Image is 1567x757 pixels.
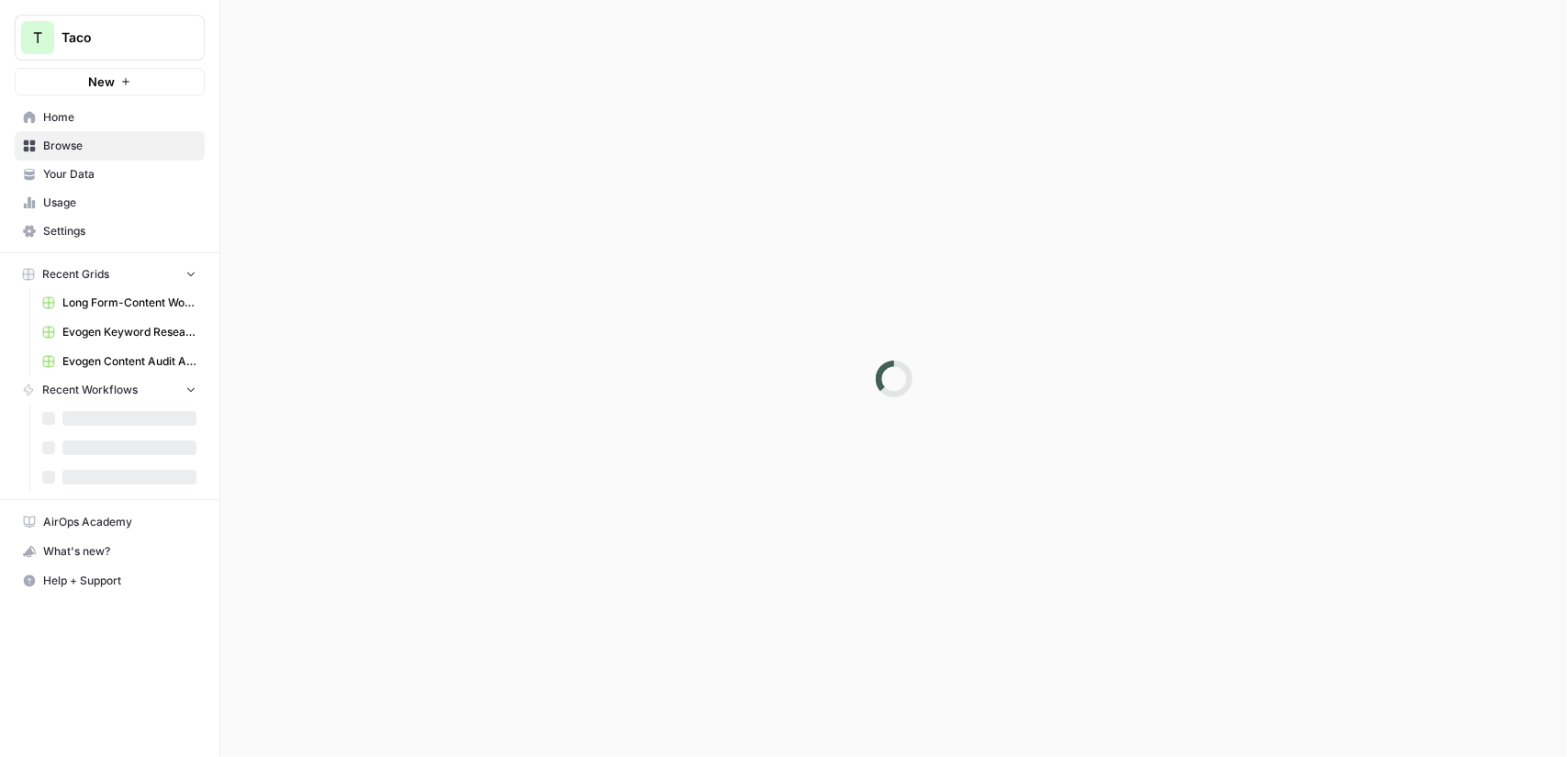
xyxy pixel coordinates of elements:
a: Settings [15,217,205,246]
button: What's new? [15,537,205,566]
span: Home [43,109,196,126]
span: Long Form-Content Workflow - AI Clients (New) Grid [62,295,196,311]
a: Evogen Keyword Research Agent Grid [34,317,205,347]
button: Recent Grids [15,261,205,288]
span: T [33,27,42,49]
span: Usage [43,195,196,211]
button: New [15,68,205,95]
span: Your Data [43,166,196,183]
span: New [88,72,115,91]
span: Recent Workflows [42,382,138,398]
span: Help + Support [43,573,196,589]
a: AirOps Academy [15,507,205,537]
span: Evogen Content Audit Agent Grid [62,353,196,370]
span: Settings [43,223,196,239]
a: Long Form-Content Workflow - AI Clients (New) Grid [34,288,205,317]
a: Browse [15,131,205,161]
span: Taco [62,28,173,47]
a: Your Data [15,160,205,189]
a: Home [15,103,205,132]
span: Evogen Keyword Research Agent Grid [62,324,196,340]
a: Evogen Content Audit Agent Grid [34,347,205,376]
a: Usage [15,188,205,217]
div: What's new? [16,538,204,565]
span: Recent Grids [42,266,109,283]
button: Workspace: Taco [15,15,205,61]
span: Browse [43,138,196,154]
span: AirOps Academy [43,514,196,530]
button: Help + Support [15,566,205,596]
button: Recent Workflows [15,376,205,404]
